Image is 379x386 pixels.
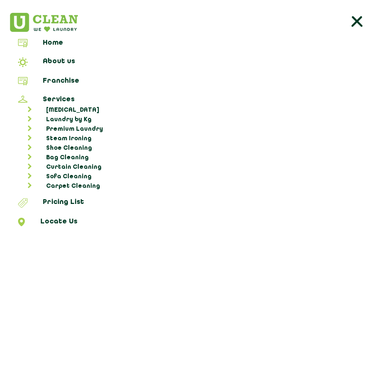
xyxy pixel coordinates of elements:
[13,182,376,191] a: Carpet Cleaning
[3,198,376,211] a: Pricing List
[13,125,376,134] a: Premium Laundry
[13,134,376,144] a: Steam Ironing
[13,144,376,153] a: Shoe Cleaning
[3,13,78,32] img: UClean Laundry and Dry Cleaning
[13,106,376,115] a: [MEDICAL_DATA]
[3,39,376,50] a: Home
[13,163,376,172] a: Curtain Cleaning
[3,218,376,229] a: Locate Us
[13,172,376,182] a: Sofa Cleaning
[13,115,376,125] a: Laundry by Kg
[3,77,376,88] a: Franchise
[3,58,376,70] a: About us
[3,96,376,106] a: Services
[13,153,376,163] a: Bag Cleaning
